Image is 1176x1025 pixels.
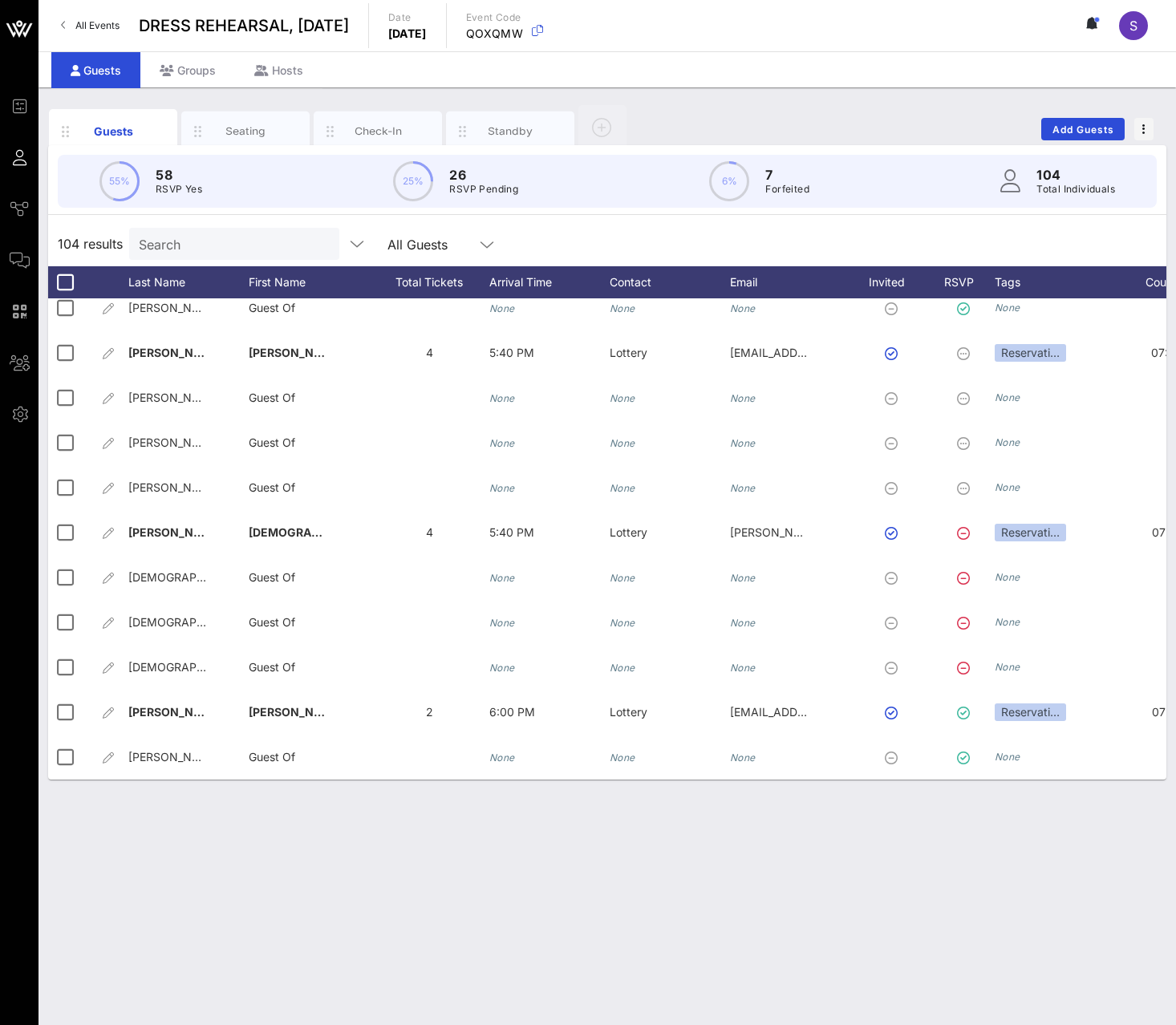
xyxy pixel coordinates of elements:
i: None [489,392,515,404]
span: Guest Of [249,660,295,674]
i: None [995,481,1020,493]
p: 26 [449,165,518,184]
p: [DATE] [388,26,427,42]
span: [EMAIL_ADDRESS][DOMAIN_NAME] [730,346,923,359]
span: [PERSON_NAME] [128,525,223,539]
div: RSVP [939,266,995,298]
span: 104 results [58,234,123,253]
span: [EMAIL_ADDRESS][DOMAIN_NAME] [730,705,923,719]
div: Last Name [128,266,249,298]
p: Forfeited [765,181,809,197]
div: Hosts [235,52,322,88]
button: Add Guests [1041,118,1125,140]
div: Total Tickets [369,266,489,298]
p: Total Individuals [1036,181,1115,197]
i: None [610,437,635,449]
span: Guest Of [249,570,295,584]
span: DRESS REHEARSAL, [DATE] [139,14,349,38]
div: Seating [210,124,282,139]
span: [PERSON_NAME] [249,346,343,359]
i: None [489,302,515,314]
span: [PERSON_NAME] [128,705,223,719]
i: None [489,437,515,449]
p: RSVP Yes [156,181,202,197]
span: Add Guests [1052,124,1115,136]
div: Reservati… [995,344,1066,362]
span: [PERSON_NAME][EMAIL_ADDRESS][DOMAIN_NAME] [730,525,1016,539]
i: None [730,482,756,494]
div: Arrival Time [489,266,610,298]
p: 7 [765,165,809,184]
span: [DEMOGRAPHIC_DATA][PERSON_NAME] [128,660,346,674]
i: None [730,617,756,629]
span: [DEMOGRAPHIC_DATA][PERSON_NAME] [128,570,346,584]
span: [PERSON_NAME] [128,301,221,314]
span: Guest Of [249,391,295,404]
span: S [1129,18,1137,34]
div: S [1119,11,1148,40]
span: Lottery [610,525,647,539]
div: 4 [369,330,489,375]
span: [PERSON_NAME] [128,436,221,449]
i: None [489,662,515,674]
div: Tags [995,266,1131,298]
i: None [489,482,515,494]
div: Contact [610,266,730,298]
span: [PERSON_NAME] [249,705,343,719]
span: 5:40 PM [489,346,534,359]
i: None [995,616,1020,628]
i: None [610,662,635,674]
span: Guest Of [249,615,295,629]
p: RSVP Pending [449,181,518,197]
span: Guest Of [249,750,295,764]
div: Check-In [343,124,414,139]
i: None [610,572,635,584]
div: Guests [51,52,140,88]
i: None [730,392,756,404]
i: None [730,437,756,449]
span: Lottery [610,346,647,359]
p: 104 [1036,165,1115,184]
p: 58 [156,165,202,184]
span: Lottery [610,705,647,719]
p: QOXQMW [466,26,524,42]
span: All Events [75,19,120,31]
p: Date [388,10,427,26]
i: None [489,617,515,629]
i: None [610,617,635,629]
i: None [610,482,635,494]
i: None [730,572,756,584]
div: First Name [249,266,369,298]
div: Groups [140,52,235,88]
div: Standby [475,124,546,139]
div: Email [730,266,850,298]
div: All Guests [378,228,506,260]
span: Guest Of [249,301,295,314]
i: None [730,302,756,314]
i: None [995,661,1020,673]
div: All Guests [387,237,448,252]
i: None [489,752,515,764]
i: None [610,752,635,764]
i: None [610,302,635,314]
i: None [489,572,515,584]
i: None [995,571,1020,583]
span: [PERSON_NAME] [128,346,223,359]
div: 2 [369,690,489,735]
i: None [730,752,756,764]
div: Reservati… [995,703,1066,721]
span: [PERSON_NAME] [128,750,221,764]
div: 4 [369,510,489,555]
span: [PERSON_NAME] [128,480,221,494]
span: 6:00 PM [489,705,535,719]
span: [DEMOGRAPHIC_DATA][PERSON_NAME] [128,615,346,629]
i: None [995,302,1020,314]
div: Guests [78,123,149,140]
p: Event Code [466,10,524,26]
i: None [610,392,635,404]
i: None [730,662,756,674]
a: All Events [51,13,129,38]
div: Reservati… [995,524,1066,541]
span: Guest Of [249,480,295,494]
div: Invited [850,266,939,298]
